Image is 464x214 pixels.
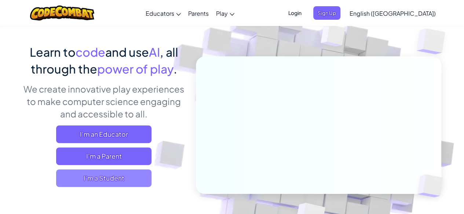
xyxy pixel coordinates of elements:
[212,3,238,23] a: Play
[350,10,436,17] span: English ([GEOGRAPHIC_DATA])
[56,125,151,143] a: I'm an Educator
[149,45,160,59] span: AI
[76,45,105,59] span: code
[216,10,228,17] span: Play
[184,3,212,23] a: Parents
[30,45,76,59] span: Learn to
[56,147,151,165] a: I'm a Parent
[284,6,306,20] button: Login
[405,159,460,213] img: Overlap cubes
[105,45,149,59] span: and use
[173,61,177,76] span: .
[97,61,173,76] span: power of play
[30,5,94,20] img: CodeCombat logo
[346,3,439,23] a: English ([GEOGRAPHIC_DATA])
[313,6,340,20] button: Sign Up
[56,169,151,187] button: I'm a Student
[307,10,359,65] img: Overlap cubes
[142,3,184,23] a: Educators
[146,10,174,17] span: Educators
[23,83,185,120] p: We create innovative play experiences to make computer science engaging and accessible to all.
